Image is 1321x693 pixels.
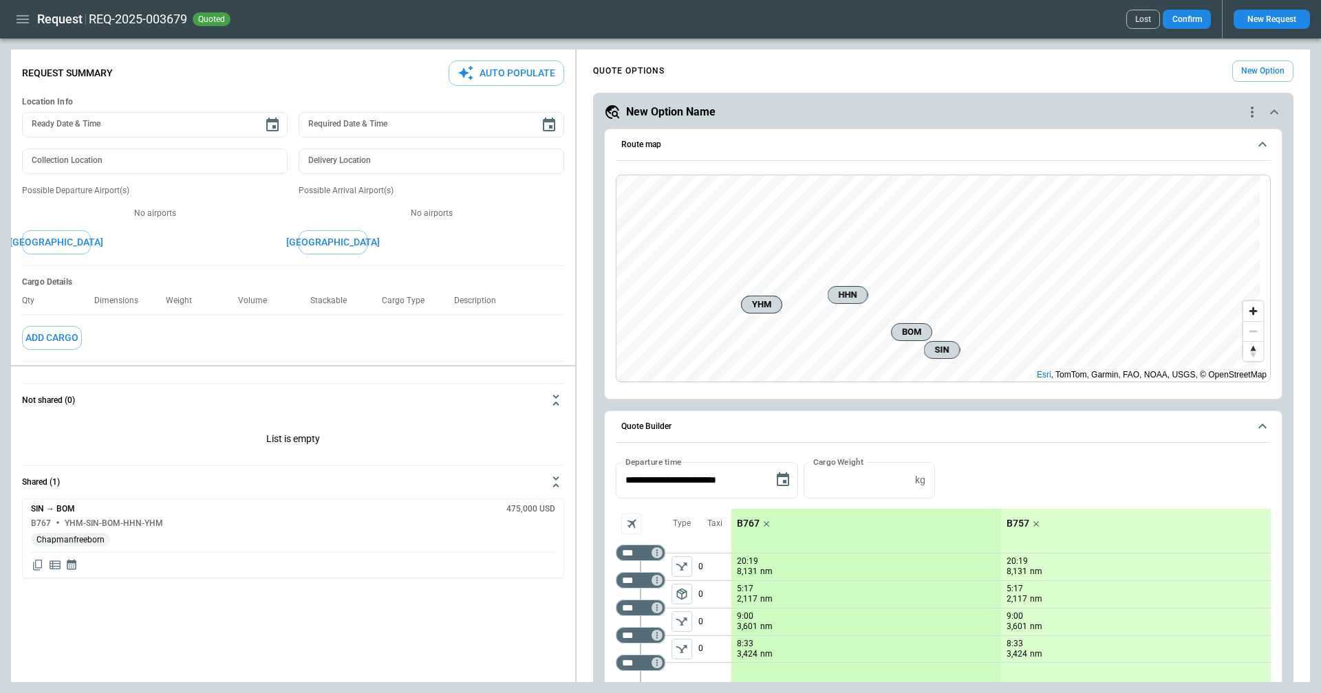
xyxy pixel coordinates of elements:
[1030,593,1042,605] p: nm
[1030,621,1042,632] p: nm
[760,593,773,605] p: nm
[22,417,564,465] p: List is empty
[672,556,692,577] span: Type of sector
[737,639,753,649] p: 8:33
[1007,593,1027,605] p: 2,117
[22,465,564,498] button: Shared (1)
[1007,556,1028,566] p: 20:19
[604,104,1282,120] button: New Option Namequote-option-actions
[672,639,692,659] span: Type of sector
[897,325,926,339] span: BOM
[616,175,1260,382] canvas: Map
[299,230,367,254] button: [GEOGRAPHIC_DATA]
[672,611,692,632] span: Type of sector
[310,296,358,306] p: Stackable
[1232,60,1293,82] button: New Option
[737,556,758,566] p: 20:19
[760,621,773,632] p: nm
[675,587,689,601] span: package_2
[616,599,665,616] div: Too short
[1037,368,1267,382] div: , TomTom, Garmin, FAO, NOAA, USGS, © OpenStreetMap
[1234,10,1310,29] button: New Request
[22,296,45,306] p: Qty
[593,68,665,74] h4: QUOTE OPTIONS
[930,343,954,357] span: SIN
[769,466,797,494] button: Choose date, selected date is Sep 4, 2025
[737,621,758,632] p: 3,601
[698,608,731,635] p: 0
[737,611,753,621] p: 9:00
[22,97,564,107] h6: Location Info
[299,185,564,197] p: Possible Arrival Airport(s)
[1007,611,1023,621] p: 9:00
[621,140,661,149] h6: Route map
[616,544,665,561] div: Too short
[22,396,75,405] h6: Not shared (0)
[22,208,288,219] p: No airports
[672,639,692,659] button: left aligned
[238,296,278,306] p: Volume
[813,456,863,467] label: Cargo Weight
[1007,518,1029,529] p: B757
[1243,341,1263,361] button: Reset bearing to north
[707,518,722,529] p: Taxi
[626,104,716,120] h5: New Option Name
[449,60,564,86] button: Auto Populate
[1244,104,1260,120] div: quote-option-actions
[625,456,682,467] label: Departure time
[94,296,149,306] p: Dimensions
[31,519,51,528] h6: B767
[22,384,564,417] button: Not shared (0)
[672,584,692,604] button: left aligned
[621,422,672,431] h6: Quote Builder
[747,298,776,311] span: YHM
[698,581,731,608] p: 0
[616,175,1271,382] div: Route map
[760,648,773,660] p: nm
[616,129,1271,161] button: Route map
[616,627,665,643] div: Too short
[737,593,758,605] p: 2,117
[1243,321,1263,341] button: Zoom out
[195,14,228,24] span: quoted
[737,648,758,660] p: 3,424
[454,296,507,306] p: Description
[65,519,163,528] h6: YHM-SIN-BOM-HHN-YHM
[1007,621,1027,632] p: 3,601
[737,584,753,594] p: 5:17
[737,566,758,577] p: 8,131
[22,417,564,465] div: Not shared (0)
[535,111,563,139] button: Choose date
[737,518,760,529] p: B767
[1007,566,1027,577] p: 8,131
[299,208,564,219] p: No airports
[616,654,665,671] div: Too short
[1007,639,1023,649] p: 8:33
[1243,301,1263,321] button: Zoom in
[382,296,436,306] p: Cargo Type
[166,296,203,306] p: Weight
[37,11,83,27] h1: Request
[22,498,564,578] div: Not shared (0)
[1007,648,1027,660] p: 3,424
[89,11,187,27] h2: REQ-2025-003679
[1126,10,1160,29] button: Lost
[1007,584,1023,594] p: 5:17
[672,611,692,632] button: left aligned
[672,584,692,604] span: Type of sector
[1037,370,1051,379] a: Esri
[22,185,288,197] p: Possible Departure Airport(s)
[1030,566,1042,577] p: nm
[621,514,642,534] span: Aircraft selection
[22,67,113,79] p: Request Summary
[22,326,82,350] button: Add Cargo
[698,553,731,580] p: 0
[1163,10,1211,29] button: Confirm
[915,474,925,486] p: kg
[506,505,555,514] h6: 475,000 USD
[616,411,1271,443] button: Quote Builder
[760,566,773,577] p: nm
[22,230,91,254] button: [GEOGRAPHIC_DATA]
[31,558,45,572] span: Copy quote content
[834,288,862,302] span: HHN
